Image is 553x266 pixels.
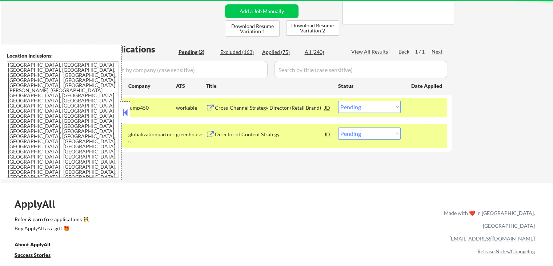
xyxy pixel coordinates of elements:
[324,101,331,114] div: JD
[215,104,325,112] div: Cross-Channel Strategy Director (Retail Brand)
[305,48,341,56] div: All (240)
[449,235,535,242] a: [EMAIL_ADDRESS][DOMAIN_NAME]
[104,61,268,78] input: Search by company (case sensitive)
[286,20,339,36] button: Download Resume Variation 2
[351,48,390,55] div: View All Results
[176,131,206,138] div: greenhouse
[225,4,298,18] button: Add a Job Manually
[104,45,176,54] div: Applications
[226,20,280,37] button: Download Resume Variation 1
[477,248,535,254] a: Release Notes/Changelog
[220,48,257,56] div: Excluded (163)
[15,240,60,250] a: About ApplyAll
[128,131,176,145] div: globalizationpartners
[128,104,176,112] div: jump450
[179,48,215,56] div: Pending (2)
[7,52,119,59] div: Location Inclusions:
[176,104,206,112] div: workable
[324,128,331,141] div: JD
[176,82,206,90] div: ATS
[215,131,325,138] div: Director of Content Strategy
[398,48,410,55] div: Back
[338,79,401,92] div: Status
[275,61,447,78] input: Search by title (case sensitive)
[15,251,60,260] a: Success Stories
[262,48,298,56] div: Applied (75)
[432,48,443,55] div: Next
[128,82,176,90] div: Company
[15,198,64,210] div: ApplyAll
[15,217,292,224] a: Refer & earn free applications 👯‍♀️
[415,48,432,55] div: 1 / 1
[15,226,87,231] div: Buy ApplyAll as a gift 🎁
[15,241,50,247] u: About ApplyAll
[441,207,535,232] div: Made with ❤️ in [GEOGRAPHIC_DATA], [GEOGRAPHIC_DATA]
[206,82,331,90] div: Title
[15,224,87,234] a: Buy ApplyAll as a gift 🎁
[411,82,443,90] div: Date Applied
[15,252,51,258] u: Success Stories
